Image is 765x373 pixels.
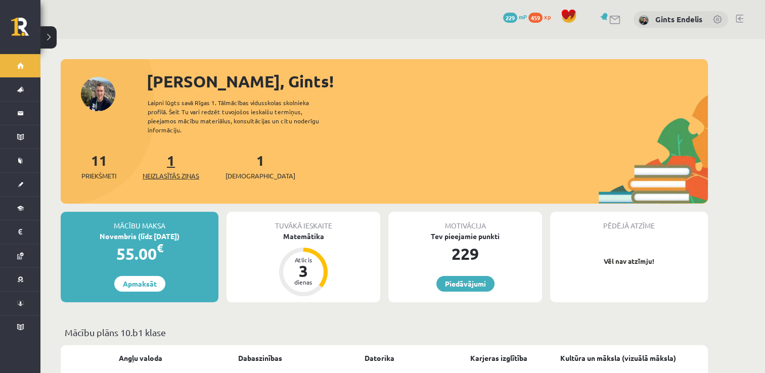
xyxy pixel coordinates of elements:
a: Dabaszinības [238,353,282,363]
a: Apmaksāt [114,276,165,292]
div: Tuvākā ieskaite [227,212,380,231]
span: [DEMOGRAPHIC_DATA] [226,171,295,181]
div: Laipni lūgts savā Rīgas 1. Tālmācības vidusskolas skolnieka profilā. Šeit Tu vari redzēt tuvojošo... [148,98,337,134]
span: € [157,241,163,255]
a: Karjeras izglītība [470,353,527,363]
img: Gints Endelis [639,15,649,25]
div: dienas [288,279,319,285]
p: Mācību plāns 10.b1 klase [65,325,704,339]
a: Angļu valoda [119,353,162,363]
div: Atlicis [288,257,319,263]
a: 1Neizlasītās ziņas [143,151,199,181]
p: Vēl nav atzīmju! [555,256,703,266]
div: Pēdējā atzīme [550,212,708,231]
span: 459 [528,13,543,23]
a: Datorika [365,353,394,363]
span: Priekšmeti [81,171,116,181]
div: Motivācija [388,212,542,231]
div: 3 [288,263,319,279]
a: Matemātika Atlicis 3 dienas [227,231,380,298]
div: [PERSON_NAME], Gints! [147,69,708,94]
div: Matemātika [227,231,380,242]
span: 229 [503,13,517,23]
a: 459 xp [528,13,556,21]
div: 55.00 [61,242,218,266]
span: Neizlasītās ziņas [143,171,199,181]
a: Kultūra un māksla (vizuālā māksla) [560,353,676,363]
span: mP [519,13,527,21]
span: xp [544,13,551,21]
div: Tev pieejamie punkti [388,231,542,242]
div: Mācību maksa [61,212,218,231]
a: Rīgas 1. Tālmācības vidusskola [11,18,40,43]
a: Piedāvājumi [436,276,494,292]
div: Novembris (līdz [DATE]) [61,231,218,242]
a: 11Priekšmeti [81,151,116,181]
a: 229 mP [503,13,527,21]
div: 229 [388,242,542,266]
a: Gints Endelis [655,14,702,24]
a: 1[DEMOGRAPHIC_DATA] [226,151,295,181]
